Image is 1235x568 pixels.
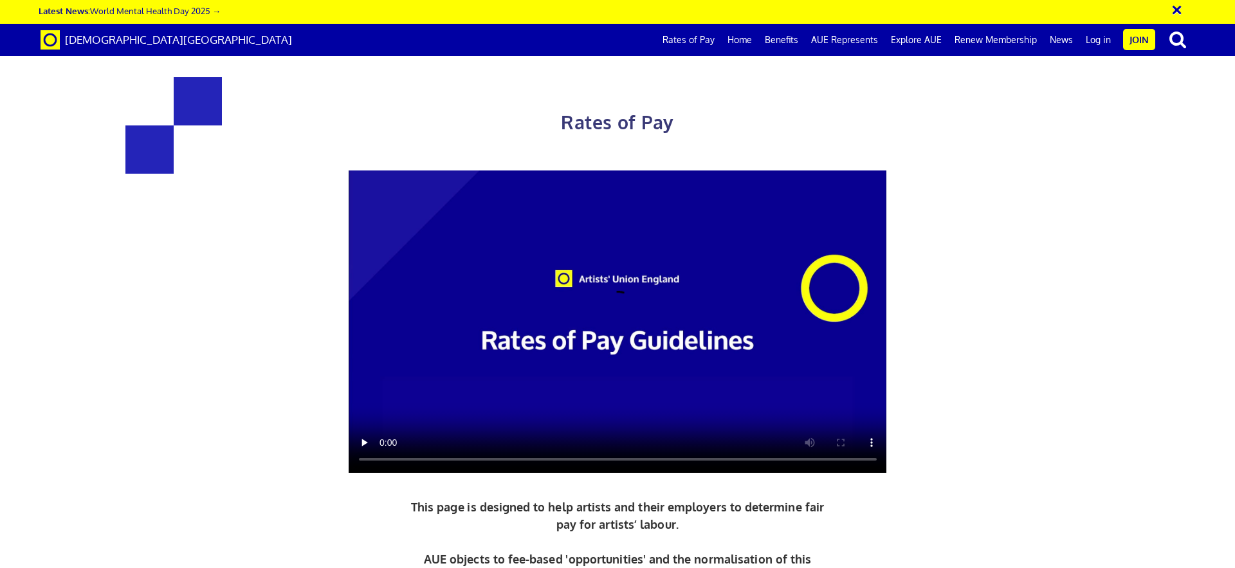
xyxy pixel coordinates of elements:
a: Home [721,24,758,56]
button: search [1158,26,1198,53]
a: Brand [DEMOGRAPHIC_DATA][GEOGRAPHIC_DATA] [31,24,302,56]
a: Join [1123,29,1155,50]
a: Log in [1079,24,1117,56]
span: [DEMOGRAPHIC_DATA][GEOGRAPHIC_DATA] [65,33,292,46]
a: Benefits [758,24,805,56]
a: Explore AUE [884,24,948,56]
a: AUE Represents [805,24,884,56]
a: Rates of Pay [656,24,721,56]
a: Latest News:World Mental Health Day 2025 → [39,5,221,16]
a: News [1043,24,1079,56]
a: Renew Membership [948,24,1043,56]
strong: Latest News: [39,5,90,16]
span: Rates of Pay [561,111,673,134]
